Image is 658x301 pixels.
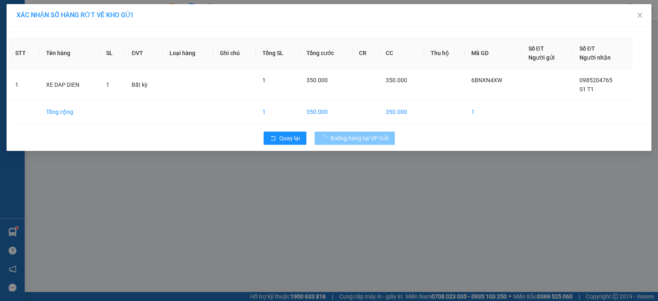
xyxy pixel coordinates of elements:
[106,81,109,88] span: 1
[300,101,352,123] td: 350.000
[628,4,651,27] button: Close
[270,135,276,142] span: rollback
[300,37,352,69] th: Tổng cước
[306,77,328,83] span: 350.000
[74,31,89,41] span: Gửi:
[528,45,544,52] span: Số ĐT
[379,37,424,69] th: CC
[465,101,521,123] td: 1
[125,69,163,101] td: Bất kỳ
[39,69,100,101] td: XE DAP DIEN
[330,134,388,143] span: Xuống hàng tại VP Gửi
[264,132,306,145] button: rollbackQuay lại
[74,22,104,28] span: [DATE] 15:24
[379,101,424,123] td: 350.000
[16,11,133,19] span: XÁC NHẬN SỐ HÀNG RỚT VỀ KHO GỬI
[39,37,100,69] th: Tên hàng
[163,37,213,69] th: Loại hàng
[321,135,330,141] span: loading
[256,101,300,123] td: 1
[74,45,144,55] span: Bến xe Miền Đông
[637,12,643,19] span: close
[9,69,39,101] td: 1
[579,54,611,61] span: Người nhận
[9,37,39,69] th: STT
[125,37,163,69] th: ĐVT
[386,77,407,83] span: 350.000
[352,37,379,69] th: CR
[579,45,595,52] span: Số ĐT
[100,37,125,69] th: SL
[213,37,256,69] th: Ghi chú
[39,101,100,123] td: Tổng cộng
[279,134,300,143] span: Quay lại
[579,86,594,93] span: S1 T1
[424,37,465,69] th: Thu hộ
[465,37,521,69] th: Mã GD
[528,54,555,61] span: Người gửi
[4,25,45,38] h2: FZA1B9J1
[21,6,55,18] b: Cô Hai
[262,77,266,83] span: 1
[579,77,612,83] span: 0985204765
[74,57,142,71] span: THUNG XOP
[315,132,395,145] button: Xuống hàng tại VP Gửi
[471,77,502,83] span: 6BNXN4XW
[256,37,300,69] th: Tổng SL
